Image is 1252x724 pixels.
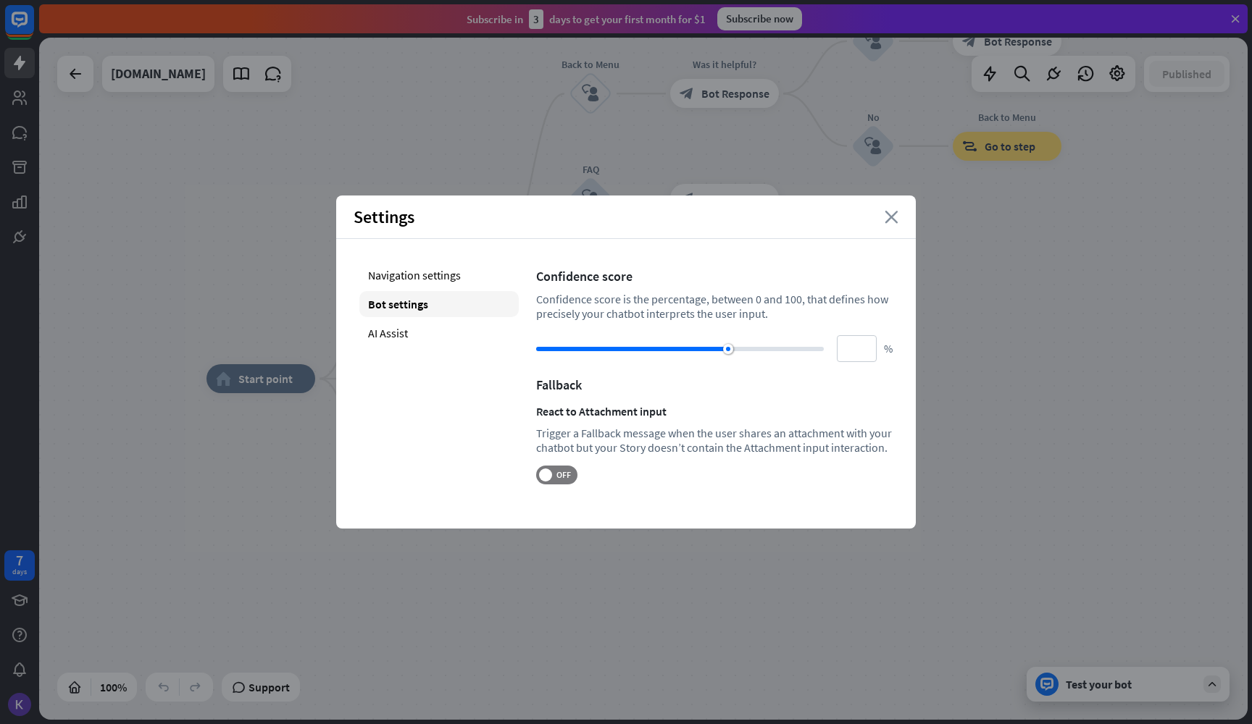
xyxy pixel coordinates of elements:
[12,567,27,577] div: days
[16,554,23,567] div: 7
[552,469,575,481] span: OFF
[249,675,290,699] span: Support
[4,550,35,581] a: 7 days
[717,7,802,30] div: Subscribe now
[864,33,882,50] i: block_user_input
[830,110,917,125] div: No
[529,9,543,29] div: 3
[985,139,1035,153] span: Go to step
[96,675,131,699] div: 100%
[962,139,977,153] i: block_goto
[547,57,634,72] div: Back to Menu
[547,162,634,177] div: FAQ
[536,292,893,321] div: Confidence score is the percentage, between 0 and 100, that defines how precisely your chatbot in...
[238,371,293,386] span: Start point
[467,9,706,29] div: Subscribe in days to get your first month for $1
[864,138,882,155] i: block_user_input
[359,320,519,346] div: AI Assist
[12,6,55,49] button: Open LiveChat chat widget
[884,342,893,355] span: %
[582,190,599,207] i: block_user_input
[359,291,519,317] div: Bot settings
[536,376,893,393] div: Fallback
[536,268,893,285] div: Confidence score
[1066,677,1196,691] div: Test your bot
[536,426,893,455] div: Trigger a Fallback message when the user shares an attachment with your chatbot but your Story do...
[680,86,694,101] i: block_bot_response
[111,56,206,92] div: everlymorrison.com
[984,34,1052,49] span: Bot Response
[885,211,898,224] i: close
[216,371,231,386] i: home_2
[680,191,694,206] i: block_bot_response
[701,86,769,101] span: Bot Response
[536,404,893,418] div: React to Attachment input
[701,191,769,206] span: Bot Response
[354,206,414,228] span: Settings
[942,110,1072,125] div: Back to Menu
[1149,61,1224,87] button: Published
[582,85,599,102] i: block_user_input
[962,34,977,49] i: block_bot_response
[659,57,790,72] div: Was it helpful?
[359,262,519,288] div: Navigation settings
